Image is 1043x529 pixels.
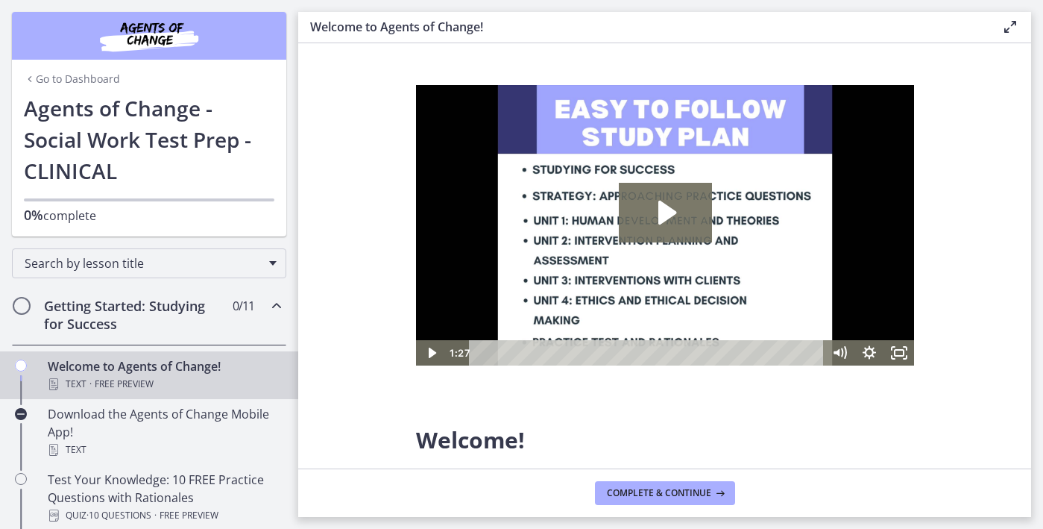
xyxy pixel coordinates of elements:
[60,18,239,54] img: Agents of Change
[86,507,151,525] span: · 10 Questions
[468,255,498,281] button: Fullscreen
[24,93,274,187] h1: Agents of Change - Social Work Test Prep - CLINICAL
[48,507,280,525] div: Quiz
[416,425,525,455] span: Welcome!
[310,18,977,36] h3: Welcome to Agents of Change!
[89,375,92,393] span: ·
[160,507,218,525] span: Free preview
[25,255,262,272] span: Search by lesson title
[409,255,438,281] button: Mute
[24,206,274,225] p: complete
[595,481,735,505] button: Complete & continue
[233,297,254,315] span: 0 / 11
[438,255,468,281] button: Show settings menu
[64,255,401,281] div: Playbar
[24,206,43,224] span: 0%
[203,98,296,157] button: Play Video: c1o6hcmjueu5qasqsu00.mp4
[48,471,280,525] div: Test Your Knowledge: 10 FREE Practice Questions with Rationales
[95,375,154,393] span: Free preview
[48,405,280,459] div: Download the Agents of Change Mobile App!
[48,357,280,393] div: Welcome to Agents of Change!
[416,465,914,519] p: We are grateful that you have placed your trust in Agents of Change to assist you in preparing fo...
[12,248,286,278] div: Search by lesson title
[48,441,280,459] div: Text
[48,375,280,393] div: Text
[607,487,711,499] span: Complete & continue
[24,72,120,87] a: Go to Dashboard
[154,507,157,525] span: ·
[44,297,226,333] h2: Getting Started: Studying for Success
